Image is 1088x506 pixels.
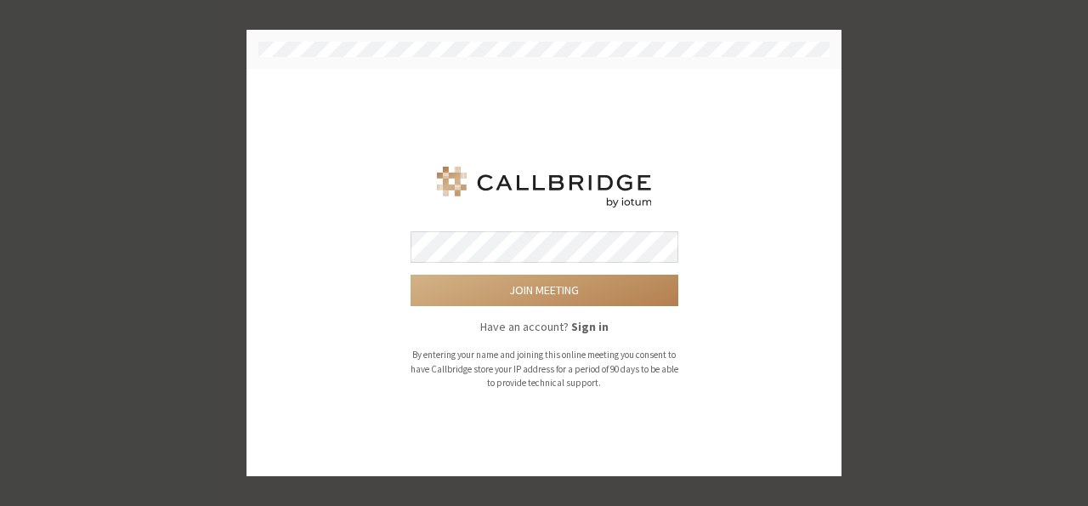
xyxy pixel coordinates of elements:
[571,319,609,334] strong: Sign in
[433,167,654,208] img: Iotum
[411,318,678,336] p: Have an account?
[411,348,678,390] p: By entering your name and joining this online meeting you consent to have Callbridge store your I...
[571,318,609,336] button: Sign in
[411,275,678,306] button: Join meeting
